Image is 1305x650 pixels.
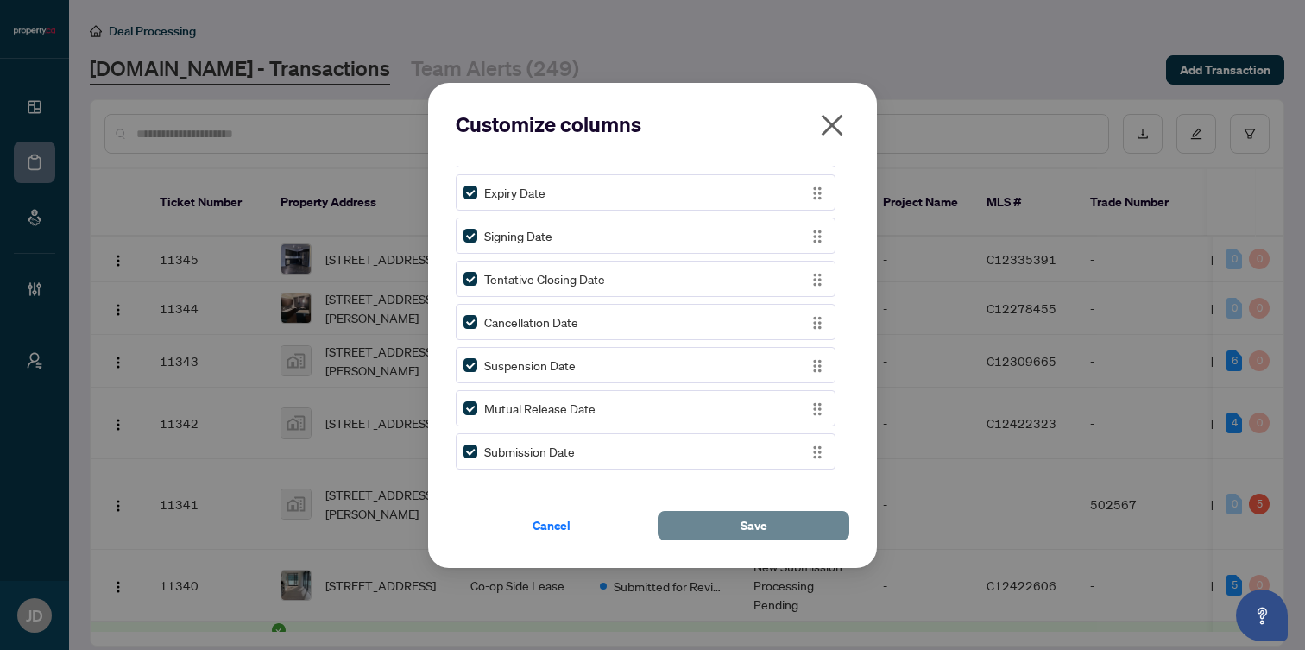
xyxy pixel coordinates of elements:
[456,347,835,383] div: Suspension DateDrag Icon
[818,111,846,139] span: close
[807,398,828,419] button: Drag Icon
[808,313,827,332] img: Drag Icon
[808,357,827,375] img: Drag Icon
[484,269,605,288] span: Tentative Closing Date
[456,390,835,426] div: Mutual Release DateDrag Icon
[456,304,835,340] div: Cancellation DateDrag Icon
[808,400,827,419] img: Drag Icon
[808,184,827,203] img: Drag Icon
[533,512,571,540] span: Cancel
[807,441,828,462] button: Drag Icon
[484,356,576,375] span: Suspension Date
[484,399,596,418] span: Mutual Release Date
[484,183,545,202] span: Expiry Date
[456,511,647,540] button: Cancel
[658,511,849,540] button: Save
[808,443,827,462] img: Drag Icon
[807,182,828,203] button: Drag Icon
[1236,590,1288,641] button: Open asap
[807,355,828,375] button: Drag Icon
[807,268,828,289] button: Drag Icon
[484,226,552,245] span: Signing Date
[456,174,835,211] div: Expiry DateDrag Icon
[456,433,835,470] div: Submission DateDrag Icon
[807,312,828,332] button: Drag Icon
[807,225,828,246] button: Drag Icon
[456,218,835,254] div: Signing DateDrag Icon
[456,110,849,138] h2: Customize columns
[741,512,767,540] span: Save
[808,227,827,246] img: Drag Icon
[484,312,578,331] span: Cancellation Date
[456,261,835,297] div: Tentative Closing DateDrag Icon
[484,442,575,461] span: Submission Date
[808,270,827,289] img: Drag Icon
